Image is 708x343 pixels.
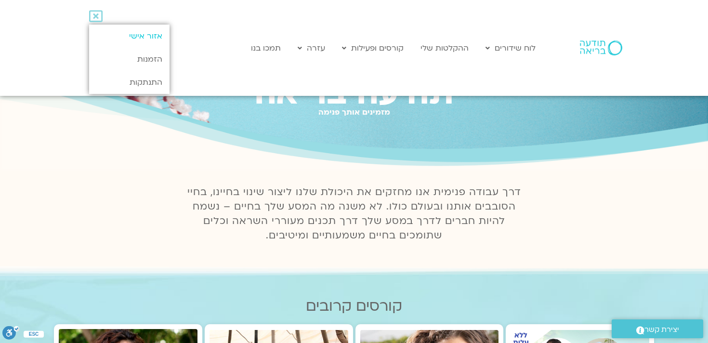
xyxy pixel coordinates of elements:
a: לוח שידורים [481,39,540,57]
a: יצירת קשר [612,319,703,338]
a: הזמנות [89,48,170,71]
a: קורסים ופעילות [337,39,408,57]
a: תמכו בנו [246,39,286,57]
a: עזרה [293,39,330,57]
a: אזור אישי [89,25,170,48]
p: דרך עבודה פנימית אנו מחזקים את היכולת שלנו ליצור שינוי בחיינו, בחיי הסובבים אותנו ובעולם כולו. לא... [182,185,526,243]
a: התנתקות [89,71,170,94]
h2: קורסים קרובים [54,298,654,315]
img: תודעה בריאה [580,40,622,55]
span: יצירת קשר [644,323,679,336]
a: ההקלטות שלי [416,39,473,57]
